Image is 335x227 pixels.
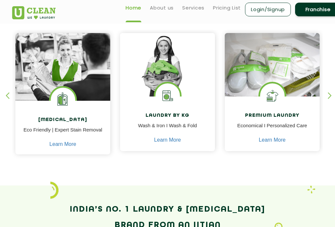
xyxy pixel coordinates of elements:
[154,137,181,143] a: Learn More
[155,83,180,108] img: laundry washing machine
[15,33,110,109] img: Drycleaners near me
[259,137,286,143] a: Learn More
[125,113,210,119] h4: Laundry by Kg
[120,33,215,96] img: a girl with laundry basket
[213,4,241,12] a: Pricing List
[126,4,141,12] a: Home
[125,122,210,137] p: Wash & Iron I Wash & Fold
[20,117,105,123] h4: [MEDICAL_DATA]
[245,3,291,16] a: Login/Signup
[150,4,174,12] a: About us
[50,182,59,199] img: icon_2.png
[260,83,285,108] img: Shoes Cleaning
[51,88,75,112] img: Laundry Services near me
[20,126,105,141] p: Eco Friendly | Expert Stain Removal
[230,113,315,119] h4: Premium Laundry
[49,141,76,147] a: Learn More
[12,6,56,19] img: UClean Laundry and Dry Cleaning
[182,4,204,12] a: Services
[307,185,315,194] img: Laundry wash and iron
[230,122,315,137] p: Economical I Personalized Care
[225,33,320,96] img: laundry done shoes and clothes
